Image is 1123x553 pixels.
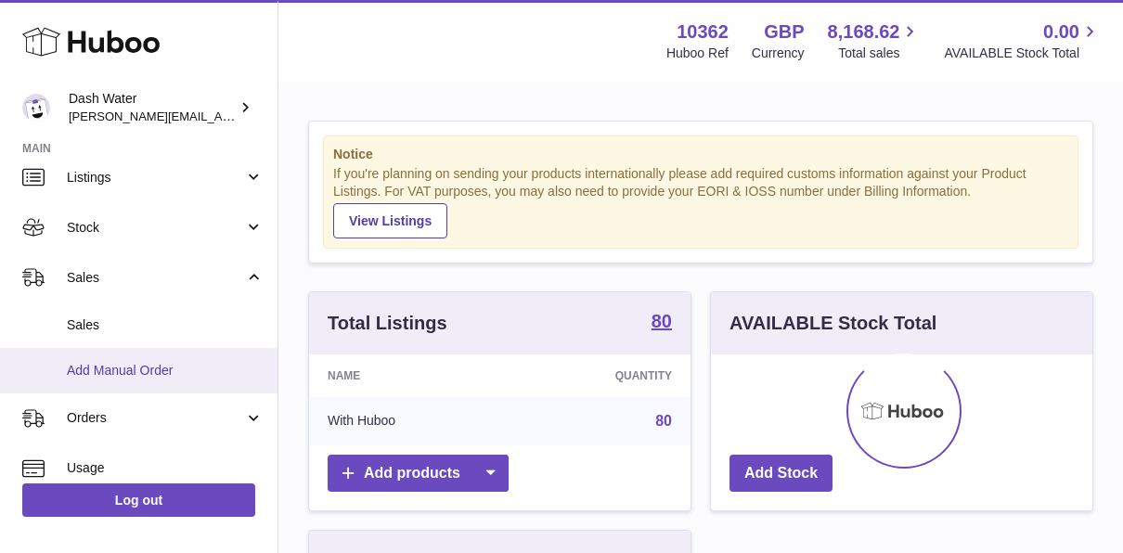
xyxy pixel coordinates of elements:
[944,19,1101,62] a: 0.00 AVAILABLE Stock Total
[333,203,447,238] a: View Listings
[67,409,244,427] span: Orders
[752,45,805,62] div: Currency
[67,316,264,334] span: Sales
[677,19,729,45] strong: 10362
[328,311,447,336] h3: Total Listings
[1043,19,1079,45] span: 0.00
[67,459,264,477] span: Usage
[67,362,264,379] span: Add Manual Order
[764,19,804,45] strong: GBP
[828,19,900,45] span: 8,168.62
[729,455,833,493] a: Add Stock
[828,19,922,62] a: 8,168.62 Total sales
[67,219,244,237] span: Stock
[652,312,672,334] a: 80
[666,45,729,62] div: Huboo Ref
[328,455,509,493] a: Add products
[22,94,50,122] img: james@dash-water.com
[655,413,672,429] a: 80
[67,269,244,287] span: Sales
[333,165,1068,238] div: If you're planning on sending your products internationally please add required customs informati...
[69,109,372,123] span: [PERSON_NAME][EMAIL_ADDRESS][DOMAIN_NAME]
[652,312,672,330] strong: 80
[729,311,936,336] h3: AVAILABLE Stock Total
[309,354,510,397] th: Name
[309,397,510,445] td: With Huboo
[69,90,236,125] div: Dash Water
[838,45,921,62] span: Total sales
[510,354,691,397] th: Quantity
[22,483,255,517] a: Log out
[67,169,244,186] span: Listings
[944,45,1101,62] span: AVAILABLE Stock Total
[333,146,1068,163] strong: Notice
